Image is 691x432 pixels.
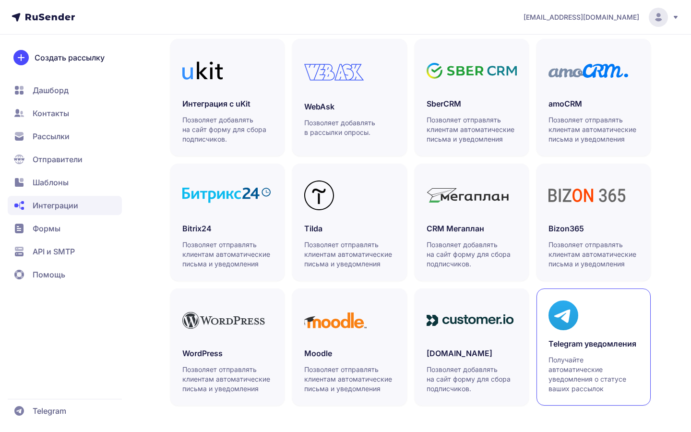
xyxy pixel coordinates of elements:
[33,200,78,211] span: Интеграции
[427,223,517,234] h3: CRM Мегаплан
[33,405,66,417] span: Telegram
[304,348,394,359] h3: Moodle
[415,288,529,406] a: [DOMAIN_NAME]Позволяет добавлять на сайт форму для сбора подписчиков.
[415,39,529,156] a: SberCRMПозволяет отправлять клиентам автоматические письма и уведомления
[427,348,517,359] h3: [DOMAIN_NAME]
[182,240,273,269] p: Позволяет отправлять клиентам автоматические письма и уведомления
[33,108,69,119] span: Контакты
[536,164,651,281] a: Bizon365Позволяет отправлять клиентам автоматические письма и уведомления
[182,223,273,234] h3: Bitrix24
[33,84,69,96] span: Дашборд
[8,401,122,420] a: Telegram
[304,240,394,269] p: Позволяет отправлять клиентам автоматические письма и уведомления
[33,154,83,165] span: Отправители
[33,269,65,280] span: Помощь
[170,288,285,406] a: WordPressПозволяет отправлять клиентам автоматические письма и уведомления
[292,39,406,156] a: WebAskПозволяет добавлять в рассылки опросы.
[415,164,529,281] a: CRM МегапланПозволяет добавлять на сайт форму для сбора подписчиков.
[292,164,406,281] a: TildaПозволяет отправлять клиентам автоматические письма и уведомления
[304,101,394,112] h3: WebAsk
[548,115,639,144] p: Позволяет отправлять клиентам автоматические письма и уведомления
[427,240,517,269] p: Позволяет добавлять на сайт форму для сбора подписчиков.
[33,223,60,234] span: Формы
[35,52,105,63] span: Создать рассылку
[33,246,75,257] span: API и SMTP
[536,39,651,156] a: amoCRMПозволяет отправлять клиентам автоматические письма и уведомления
[536,288,651,406] a: Telegram уведомленияПолучайте автоматические уведомления о статусе ваших рассылок
[33,177,69,188] span: Шаблоны
[304,118,394,137] p: Позволяет добавлять в рассылки опросы.
[182,365,273,394] p: Позволяет отправлять клиентам автоматические письма и уведомления
[33,131,70,142] span: Рассылки
[182,348,273,359] h3: WordPress
[427,98,517,109] h3: SberCRM
[548,98,639,109] h3: amoCRM
[548,223,639,234] h3: Bizon365
[182,115,273,144] p: Позволяет добавлять на сайт форму для сбора подписчиков.
[524,12,639,22] span: [EMAIL_ADDRESS][DOMAIN_NAME]
[427,365,517,394] p: Позволяет добавлять на сайт форму для сбора подписчиков.
[548,338,639,349] h3: Telegram уведомления
[427,115,517,144] p: Позволяет отправлять клиентам автоматические письма и уведомления
[304,365,394,394] p: Позволяет отправлять клиентам автоматические письма и уведомления
[548,355,639,394] p: Получайте автоматические уведомления о статусе ваших рассылок
[292,288,406,406] a: MoodleПозволяет отправлять клиентам автоматические письма и уведомления
[170,164,285,281] a: Bitrix24Позволяет отправлять клиентам автоматические письма и уведомления
[548,240,639,269] p: Позволяет отправлять клиентам автоматические письма и уведомления
[182,98,273,109] h3: Интеграция с uKit
[304,223,394,234] h3: Tilda
[170,39,285,156] a: Интеграция с uKitПозволяет добавлять на сайт форму для сбора подписчиков.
